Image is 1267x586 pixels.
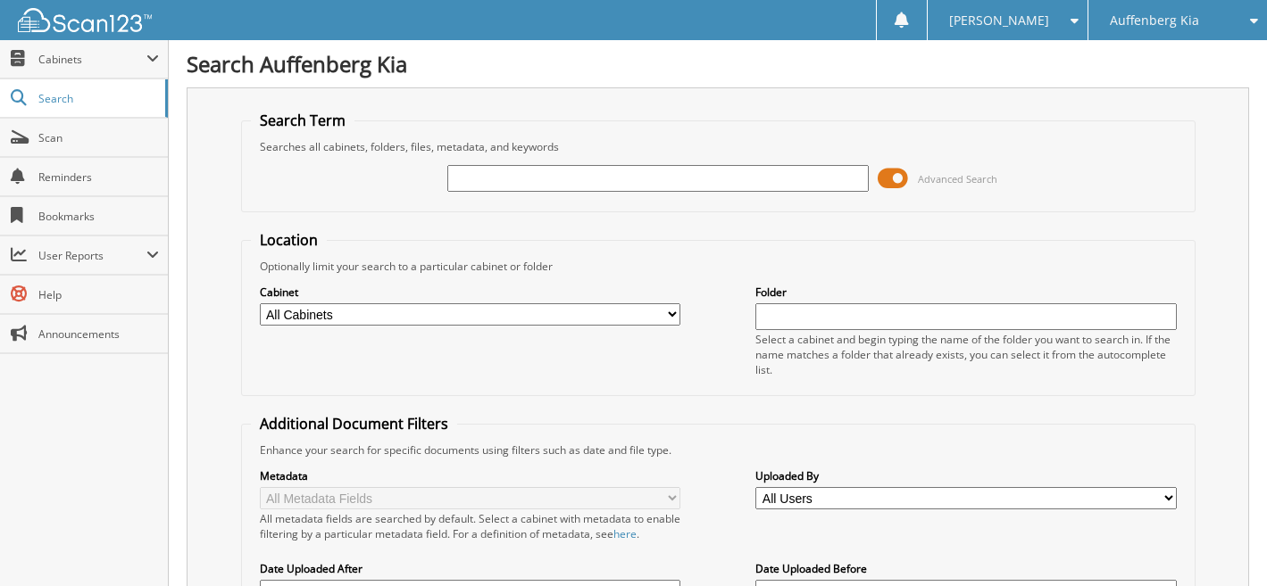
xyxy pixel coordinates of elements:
[260,468,680,483] label: Metadata
[251,259,1186,274] div: Optionally limit your search to a particular cabinet or folder
[251,414,457,433] legend: Additional Document Filters
[38,326,159,342] span: Announcements
[251,230,327,250] legend: Location
[260,561,680,576] label: Date Uploaded After
[38,209,159,224] span: Bookmarks
[918,172,997,186] span: Advanced Search
[260,511,680,541] div: All metadata fields are searched by default. Select a cabinet with metadata to enable filtering b...
[187,49,1249,78] h1: Search Auffenberg Kia
[38,169,159,185] span: Reminders
[260,285,680,300] label: Cabinet
[755,332,1176,377] div: Select a cabinet and begin typing the name of the folder you want to search in. If the name match...
[18,8,152,32] img: scan123-logo-white.svg
[613,526,637,541] a: here
[38,91,156,106] span: Search
[251,442,1186,458] div: Enhance your search for specific documents using filters such as date and file type.
[949,15,1049,26] span: [PERSON_NAME]
[38,287,159,302] span: Help
[251,111,354,130] legend: Search Term
[755,561,1176,576] label: Date Uploaded Before
[251,139,1186,154] div: Searches all cabinets, folders, files, metadata, and keywords
[38,248,146,263] span: User Reports
[38,130,159,145] span: Scan
[755,468,1176,483] label: Uploaded By
[1110,15,1199,26] span: Auffenberg Kia
[755,285,1176,300] label: Folder
[38,52,146,67] span: Cabinets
